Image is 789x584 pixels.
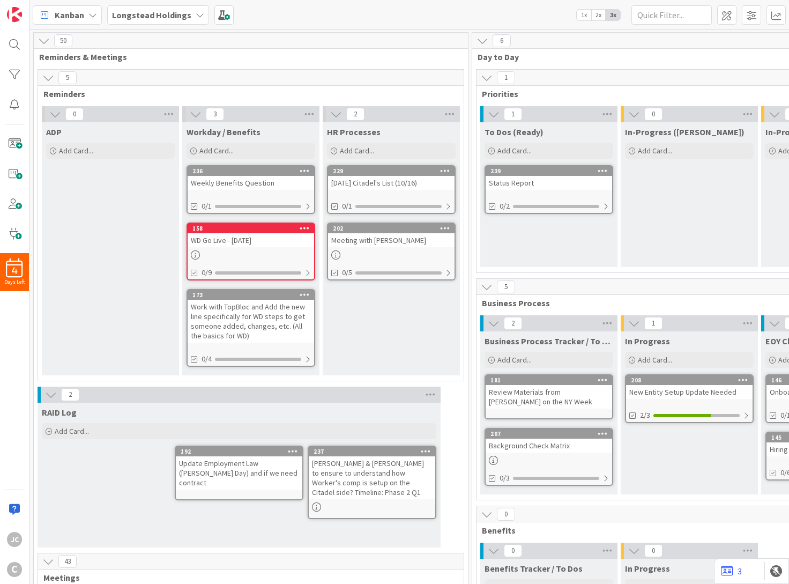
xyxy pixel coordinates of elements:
span: Meetings [43,572,450,583]
span: 2x [591,10,606,20]
div: Status Report [486,176,612,190]
span: 2 [346,108,364,121]
span: Add Card... [199,146,234,156]
div: 158WD Go Live - [DATE] [188,224,314,247]
span: 0/3 [500,472,510,484]
div: 208 [626,375,753,385]
span: 1 [644,317,663,330]
div: 236 [192,167,314,175]
span: Add Card... [55,426,89,436]
div: 239Status Report [486,166,612,190]
div: 239 [490,167,612,175]
span: Business Process Tracker / To Dos [485,336,613,346]
span: 0/5 [342,267,352,278]
span: Add Card... [497,355,532,365]
div: New Entity Setup Update Needed [626,385,753,399]
div: 208 [631,376,753,384]
span: 3x [606,10,620,20]
div: 173 [192,291,314,299]
div: 237[PERSON_NAME] & [PERSON_NAME] to ensure to understand how Worker's comp is setup on the Citade... [309,447,435,499]
span: 1 [504,108,522,121]
span: In-Progress (Jerry) [625,127,745,137]
span: 5 [58,71,77,84]
span: HR Processes [327,127,381,137]
span: 0 [644,108,663,121]
span: 0/9 [202,267,212,278]
div: Work with TopBloc and Add the new line specifically for WD steps to get someone added, changes, e... [188,300,314,343]
div: 236 [188,166,314,176]
div: JC [7,532,22,547]
div: 237 [314,448,435,455]
div: C [7,562,22,577]
span: Reminders & Meetings [39,51,455,62]
span: 2/3 [640,410,650,421]
div: [PERSON_NAME] & [PERSON_NAME] to ensure to understand how Worker's comp is setup on the Citadel s... [309,456,435,499]
div: 208New Entity Setup Update Needed [626,375,753,399]
a: 3 [721,565,742,578]
div: 173Work with TopBloc and Add the new line specifically for WD steps to get someone added, changes... [188,290,314,343]
span: 0 [65,108,84,121]
span: ADP [46,127,62,137]
div: WD Go Live - [DATE] [188,233,314,247]
div: Meeting with [PERSON_NAME] [328,233,455,247]
div: 192 [176,447,302,456]
span: 0/1 [342,201,352,212]
span: In Progress [625,336,670,346]
div: Weekly Benefits Question [188,176,314,190]
div: 236Weekly Benefits Question [188,166,314,190]
div: 192Update Employment Law ([PERSON_NAME] Day) and if we need contract [176,447,302,490]
div: 207 [490,430,612,438]
div: 207Background Check Matrix [486,429,612,453]
div: 158 [188,224,314,233]
div: 237 [309,447,435,456]
div: 158 [192,225,314,232]
div: 229[DATE] Citadel's List (10/16) [328,166,455,190]
span: 1x [577,10,591,20]
span: Add Card... [59,146,93,156]
div: 173 [188,290,314,300]
span: 0/2 [500,201,510,212]
span: 0 [644,544,663,557]
span: Workday / Benefits [187,127,260,137]
div: 181 [490,376,612,384]
b: Longstead Holdings [112,10,191,20]
div: Background Check Matrix [486,439,612,453]
span: 0 [504,544,522,557]
span: 0/1 [202,201,212,212]
span: 43 [58,555,77,568]
span: 2 [504,317,522,330]
span: Add Card... [638,146,672,156]
span: To Dos (Ready) [485,127,544,137]
div: Review Materials from [PERSON_NAME] on the NY Week [486,385,612,409]
span: 0 [497,508,515,521]
div: 239 [486,166,612,176]
span: Kanban [55,9,84,21]
span: Add Card... [497,146,532,156]
div: 192 [181,448,302,455]
div: 181 [486,375,612,385]
span: 0/4 [202,353,212,365]
div: Update Employment Law ([PERSON_NAME] Day) and if we need contract [176,456,302,490]
div: 207 [486,429,612,439]
div: 181Review Materials from [PERSON_NAME] on the NY Week [486,375,612,409]
span: RAID Log [42,407,77,418]
span: 4 [12,267,18,275]
div: 229 [328,166,455,176]
span: 1 [497,71,515,84]
div: 202 [328,224,455,233]
img: Visit kanbanzone.com [7,7,22,22]
span: 5 [497,280,515,293]
span: In Progress [625,563,670,574]
span: 6 [493,34,511,47]
div: 202Meeting with [PERSON_NAME] [328,224,455,247]
div: [DATE] Citadel's List (10/16) [328,176,455,190]
span: Benefits Tracker / To Dos [485,563,583,574]
span: Reminders [43,88,450,99]
span: 50 [54,34,72,47]
div: 229 [333,167,455,175]
span: 3 [206,108,224,121]
span: 2 [61,388,79,401]
span: Add Card... [340,146,374,156]
div: 202 [333,225,455,232]
span: Add Card... [638,355,672,365]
